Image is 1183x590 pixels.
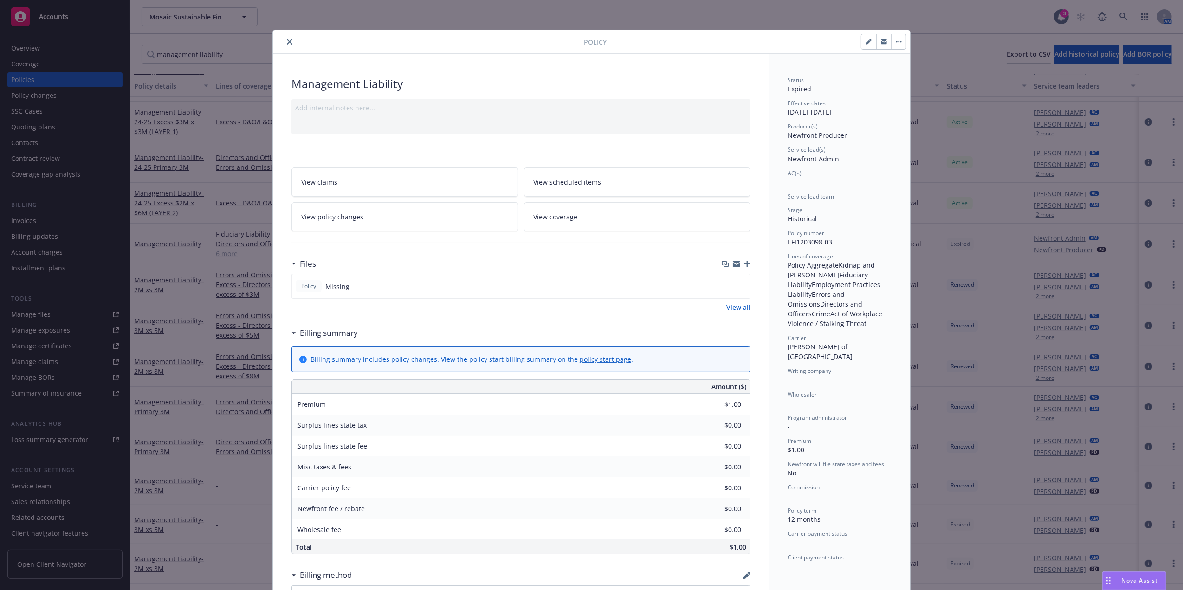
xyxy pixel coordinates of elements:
[686,418,747,432] input: 0.00
[788,367,831,375] span: Writing company
[291,569,352,581] div: Billing method
[534,177,601,187] span: View scheduled items
[788,562,790,571] span: -
[1122,577,1158,584] span: Nova Assist
[788,237,832,246] span: EFI1203098-03
[788,399,790,408] span: -
[788,84,811,93] span: Expired
[686,523,747,537] input: 0.00
[788,539,790,547] span: -
[788,468,796,477] span: No
[284,36,295,47] button: close
[686,481,747,495] input: 0.00
[788,206,802,214] span: Stage
[788,530,847,538] span: Carrier payment status
[788,309,884,328] span: Act of Workplace Violence / Stalking Threat
[788,280,882,299] span: Employment Practices Liability
[325,282,349,291] span: Missing
[788,192,834,200] span: Service lead team
[788,445,804,454] span: $1.00
[291,76,750,92] div: Management Liability
[300,569,352,581] h3: Billing method
[291,167,518,197] a: View claims
[524,202,751,231] a: View coverage
[711,382,746,391] span: Amount ($)
[297,504,365,513] span: Newfront fee / rebate
[300,327,358,339] h3: Billing summary
[788,422,790,431] span: -
[686,502,747,516] input: 0.00
[788,169,802,177] span: AC(s)
[788,460,884,468] span: Newfront will file state taxes and fees
[788,342,853,361] span: [PERSON_NAME] of [GEOGRAPHIC_DATA]
[310,354,633,364] div: Billing summary includes policy changes. View the policy start billing summary on the .
[788,99,826,107] span: Effective dates
[686,460,747,474] input: 0.00
[788,252,833,260] span: Lines of coverage
[297,525,341,534] span: Wholesale fee
[296,543,312,552] span: Total
[524,167,751,197] a: View scheduled items
[300,258,316,270] h3: Files
[299,282,318,290] span: Policy
[788,261,839,269] span: Policy Aggregate
[291,202,518,231] a: View policy changes
[301,212,363,222] span: View policy changes
[788,334,806,342] span: Carrier
[726,302,750,312] a: View all
[297,442,367,450] span: Surplus lines state fee
[788,270,870,289] span: Fiduciary Liability
[297,400,326,409] span: Premium
[584,37,607,47] span: Policy
[788,515,821,524] span: 12 months
[788,290,847,308] span: Errors and Omissions
[301,177,337,187] span: View claims
[788,178,790,186] span: -
[297,421,367,430] span: Surplus lines state tax
[686,398,747,411] input: 0.00
[788,492,790,500] span: -
[291,258,316,270] div: Files
[812,309,830,318] span: Crime
[788,261,877,279] span: Kidnap and [PERSON_NAME]
[788,553,844,561] span: Client payment status
[788,122,818,130] span: Producer(s)
[1103,572,1114,590] div: Drag to move
[788,99,892,117] div: [DATE] - [DATE]
[788,131,847,140] span: Newfront Producer
[297,483,351,492] span: Carrier policy fee
[534,212,578,222] span: View coverage
[788,300,864,318] span: Directors and Officers
[295,103,747,113] div: Add internal notes here...
[291,327,358,339] div: Billing summary
[788,76,804,84] span: Status
[788,154,839,163] span: Newfront Admin
[297,462,351,471] span: Misc taxes & fees
[788,483,820,491] span: Commission
[788,507,816,514] span: Policy term
[788,214,817,223] span: Historical
[788,437,811,445] span: Premium
[1102,571,1166,590] button: Nova Assist
[788,391,817,398] span: Wholesaler
[788,376,790,385] span: -
[686,439,747,453] input: 0.00
[788,229,824,237] span: Policy number
[730,543,746,552] span: $1.00
[580,355,631,364] a: policy start page
[788,414,847,422] span: Program administrator
[788,146,826,154] span: Service lead(s)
